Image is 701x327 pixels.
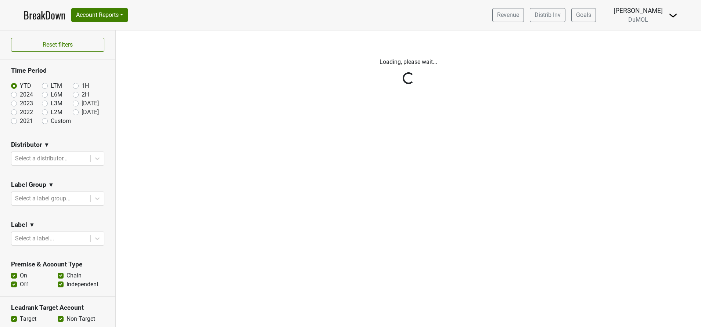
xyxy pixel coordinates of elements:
[614,6,663,15] div: [PERSON_NAME]
[492,8,524,22] a: Revenue
[628,16,648,23] span: DuMOL
[71,8,128,22] button: Account Reports
[24,7,65,23] a: BreakDown
[205,58,612,66] p: Loading, please wait...
[669,11,677,20] img: Dropdown Menu
[530,8,565,22] a: Distrib Inv
[571,8,596,22] a: Goals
